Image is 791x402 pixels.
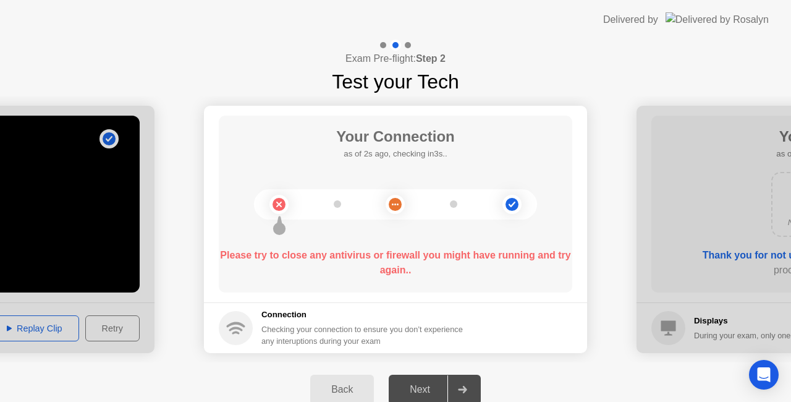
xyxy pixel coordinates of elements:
h5: Connection [261,309,470,321]
b: Step 2 [416,53,446,64]
h1: Test your Tech [332,67,459,96]
div: Open Intercom Messenger [749,360,779,390]
h4: Exam Pre-flight: [345,51,446,66]
div: Checking your connection to ensure you don’t experience any interuptions during your exam [261,323,470,347]
div: Delivered by [603,12,658,27]
h1: Your Connection [336,126,455,148]
img: Delivered by Rosalyn [666,12,769,27]
b: Please try to close any antivirus or firewall you might have running and try again.. [220,250,570,275]
h5: as of 2s ago, checking in3s.. [336,148,455,160]
div: Next [392,384,447,395]
div: Back [314,384,370,395]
